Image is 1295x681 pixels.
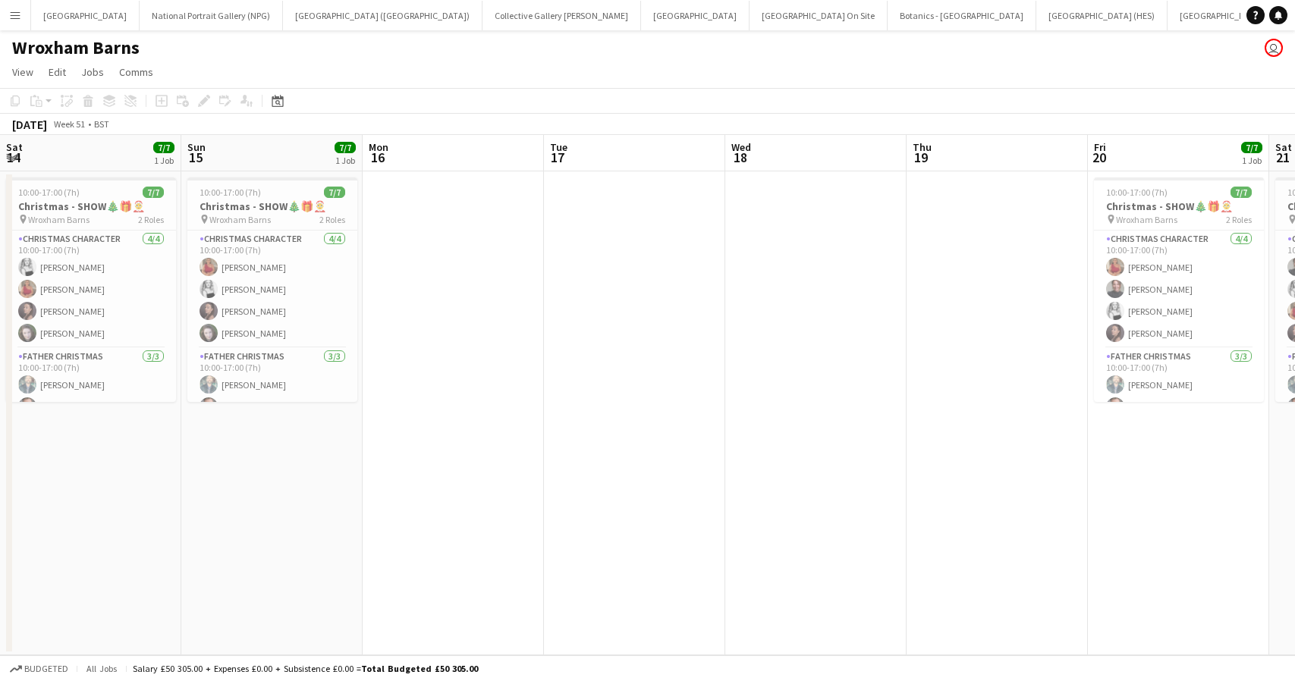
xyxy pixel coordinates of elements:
span: 20 [1092,149,1106,166]
span: Budgeted [24,664,68,674]
div: BST [94,118,109,130]
div: Salary £50 305.00 + Expenses £0.00 + Subsistence £0.00 = [133,663,478,674]
button: [GEOGRAPHIC_DATA] ([GEOGRAPHIC_DATA]) [283,1,482,30]
button: [GEOGRAPHIC_DATA] [641,1,750,30]
span: Sun [187,140,206,154]
span: Wroxham Barns [28,214,90,225]
span: Comms [119,65,153,79]
span: 7/7 [335,142,356,153]
span: 2 Roles [1226,214,1252,225]
div: [DATE] [12,117,47,132]
div: 1 Job [335,155,355,166]
span: Sat [6,140,23,154]
app-job-card: 10:00-17:00 (7h)7/7Christmas - SHOW🎄🎁🤶 Wroxham Barns2 RolesChristmas Character4/410:00-17:00 (7h)... [1094,177,1264,402]
h3: Christmas - SHOW🎄🎁🤶 [1094,199,1264,213]
div: 1 Job [1242,155,1262,166]
a: Jobs [75,62,110,82]
app-user-avatar: Eldina Munatay [1265,39,1283,57]
span: Wroxham Barns [1116,214,1177,225]
span: 7/7 [153,142,174,153]
app-job-card: 10:00-17:00 (7h)7/7Christmas - SHOW🎄🎁🤶 Wroxham Barns2 RolesChristmas Character4/410:00-17:00 (7h)... [187,177,357,402]
span: View [12,65,33,79]
span: Jobs [81,65,104,79]
span: Wed [731,140,751,154]
span: Sat [1275,140,1292,154]
a: Edit [42,62,72,82]
h3: Christmas - SHOW🎄🎁🤶 [6,199,176,213]
span: Week 51 [50,118,88,130]
h3: Christmas - SHOW🎄🎁🤶 [187,199,357,213]
span: 7/7 [324,187,345,198]
app-card-role: Father Christmas3/310:00-17:00 (7h)[PERSON_NAME][PERSON_NAME] [1094,348,1264,444]
span: 10:00-17:00 (7h) [1106,187,1168,198]
span: Mon [369,140,388,154]
span: 7/7 [1231,187,1252,198]
app-card-role: Father Christmas3/310:00-17:00 (7h)[PERSON_NAME][PERSON_NAME] [6,348,176,444]
button: Collective Gallery [PERSON_NAME] [482,1,641,30]
span: Thu [913,140,932,154]
span: 10:00-17:00 (7h) [200,187,261,198]
app-card-role: Father Christmas3/310:00-17:00 (7h)[PERSON_NAME][PERSON_NAME] [187,348,357,444]
span: 7/7 [1241,142,1262,153]
app-card-role: Christmas Character4/410:00-17:00 (7h)[PERSON_NAME][PERSON_NAME][PERSON_NAME][PERSON_NAME] [6,231,176,348]
button: National Portrait Gallery (NPG) [140,1,283,30]
span: Fri [1094,140,1106,154]
a: View [6,62,39,82]
span: 10:00-17:00 (7h) [18,187,80,198]
span: 18 [729,149,751,166]
button: [GEOGRAPHIC_DATA] [31,1,140,30]
span: 7/7 [143,187,164,198]
span: 21 [1273,149,1292,166]
span: 14 [4,149,23,166]
button: [GEOGRAPHIC_DATA] On Site [750,1,888,30]
button: Budgeted [8,661,71,677]
h1: Wroxham Barns [12,36,140,59]
span: 16 [366,149,388,166]
app-card-role: Christmas Character4/410:00-17:00 (7h)[PERSON_NAME][PERSON_NAME][PERSON_NAME][PERSON_NAME] [1094,231,1264,348]
span: Edit [49,65,66,79]
span: Total Budgeted £50 305.00 [361,663,478,674]
a: Comms [113,62,159,82]
span: All jobs [83,663,120,674]
span: 19 [910,149,932,166]
span: 2 Roles [319,214,345,225]
span: 15 [185,149,206,166]
div: 1 Job [154,155,174,166]
button: [GEOGRAPHIC_DATA] (HES) [1036,1,1168,30]
button: Botanics - [GEOGRAPHIC_DATA] [888,1,1036,30]
span: 17 [548,149,567,166]
app-card-role: Christmas Character4/410:00-17:00 (7h)[PERSON_NAME][PERSON_NAME][PERSON_NAME][PERSON_NAME] [187,231,357,348]
span: Wroxham Barns [209,214,271,225]
app-job-card: 10:00-17:00 (7h)7/7Christmas - SHOW🎄🎁🤶 Wroxham Barns2 RolesChristmas Character4/410:00-17:00 (7h)... [6,177,176,402]
span: 2 Roles [138,214,164,225]
span: Tue [550,140,567,154]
